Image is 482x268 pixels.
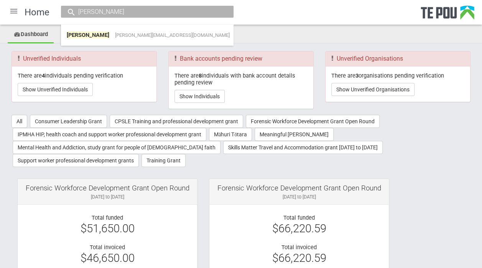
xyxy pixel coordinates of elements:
[255,128,334,141] button: Meaningful [PERSON_NAME]
[223,141,383,154] button: Skills Matter Travel and Accommodation grant [DATE] to [DATE]
[115,32,230,38] span: [PERSON_NAME][EMAIL_ADDRESS][DOMAIN_NAME]
[23,185,191,192] div: Forensic Workforce Development Grant Open Round
[12,115,27,128] button: All
[174,55,308,62] h3: Bank accounts pending review
[18,55,151,62] h3: Unverified Individuals
[8,26,54,43] a: Dashboard
[67,31,109,38] span: [PERSON_NAME]
[18,83,93,96] button: Show Unverified Individuals
[13,141,220,154] button: Mental Health and Addiction, study grant for people of [DEMOGRAPHIC_DATA] faith
[215,255,383,261] div: $66,220.59
[215,214,383,221] div: Total funded
[23,214,191,221] div: Total funded
[199,72,202,79] b: 8
[215,225,383,232] div: $66,220.59
[23,244,191,251] div: Total invoiced
[23,255,191,261] div: $46,650.00
[13,154,139,167] button: Support worker professional development grants
[76,8,211,16] input: Search
[141,154,186,167] button: Training Grant
[30,115,107,128] button: Consumer Leadership Grant
[174,72,308,86] p: There are individuals with bank account details pending review
[18,72,151,79] p: There are individuals pending verification
[215,244,383,251] div: Total invoiced
[331,83,415,96] button: Show Unverified Organisations
[215,185,383,192] div: Forensic Workforce Development Grant Open Round
[331,72,464,79] p: There are organisations pending verification
[67,29,228,41] a: [PERSON_NAME][PERSON_NAME][EMAIL_ADDRESS][DOMAIN_NAME]
[13,128,206,141] button: IPMHA HIP, health coach and support worker professional development grant
[215,194,383,200] div: [DATE] to [DATE]
[355,72,359,79] b: 3
[331,55,464,62] h3: Unverified Organisations
[23,225,191,232] div: $51,650.00
[209,128,252,141] button: Māhuri Tōtara
[246,115,380,128] button: Forensic Workforce Development Grant Open Round
[110,115,243,128] button: CPSLE Training and professional development grant
[42,72,45,79] b: 4
[174,90,225,103] button: Show Individuals
[23,194,191,200] div: [DATE] to [DATE]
